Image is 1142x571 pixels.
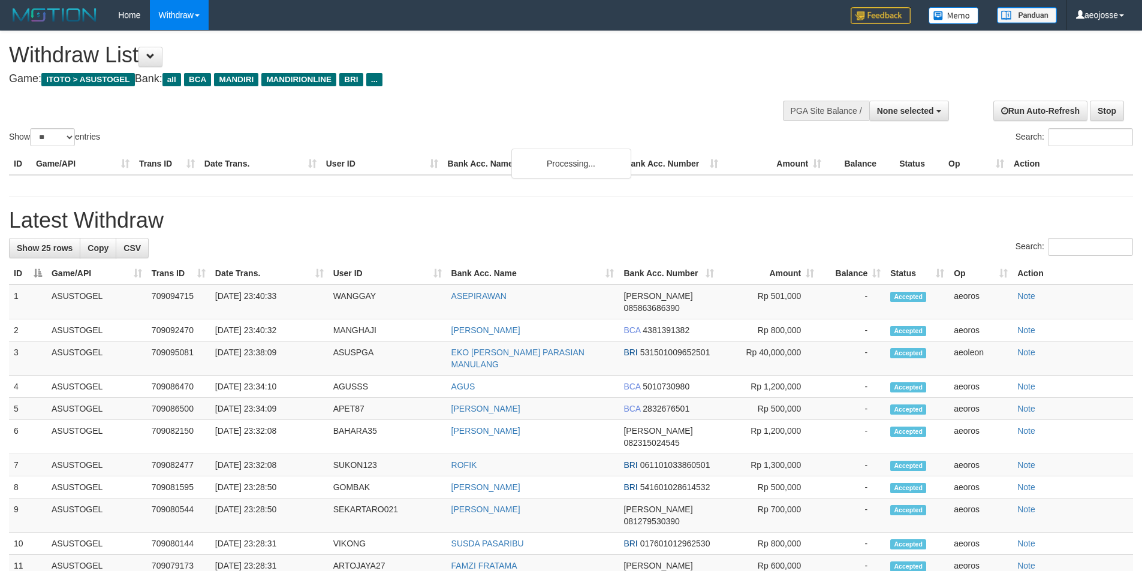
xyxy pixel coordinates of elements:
a: [PERSON_NAME] [451,482,520,492]
td: aeoros [949,376,1013,398]
input: Search: [1048,238,1133,256]
td: ASUSTOGEL [47,285,147,319]
span: Accepted [890,461,926,471]
span: Copy 081279530390 to clipboard [623,516,679,526]
a: Note [1017,382,1035,391]
label: Show entries [9,128,100,146]
a: Show 25 rows [9,238,80,258]
a: [PERSON_NAME] [451,504,520,514]
span: BCA [623,382,640,391]
span: Accepted [890,404,926,415]
td: - [819,398,885,420]
input: Search: [1048,128,1133,146]
a: Note [1017,482,1035,492]
a: Note [1017,561,1035,570]
span: [PERSON_NAME] [623,561,692,570]
td: aeoros [949,476,1013,499]
a: Note [1017,348,1035,357]
span: Copy 082315024545 to clipboard [623,438,679,448]
td: VIKONG [329,533,447,555]
span: Copy 061101033860501 to clipboard [640,460,710,470]
td: 709086470 [147,376,210,398]
span: Accepted [890,326,926,336]
th: Game/API: activate to sort column ascending [47,262,147,285]
td: ASUSTOGEL [47,342,147,376]
a: Note [1017,291,1035,301]
td: [DATE] 23:32:08 [210,454,329,476]
td: 2 [9,319,47,342]
img: Button%20Memo.svg [929,7,979,24]
span: CSV [123,243,141,253]
td: [DATE] 23:40:32 [210,319,329,342]
td: ASUSTOGEL [47,533,147,555]
a: [PERSON_NAME] [451,325,520,335]
td: Rp 40,000,000 [719,342,819,376]
td: Rp 500,000 [719,398,819,420]
td: [DATE] 23:32:08 [210,420,329,454]
td: aeoros [949,499,1013,533]
td: MANGHAJI [329,319,447,342]
span: BCA [623,404,640,413]
a: CSV [116,238,149,258]
th: Trans ID: activate to sort column ascending [147,262,210,285]
td: 7 [9,454,47,476]
span: Accepted [890,382,926,392]
a: Run Auto-Refresh [993,101,1087,121]
td: - [819,476,885,499]
td: WANGGAY [329,285,447,319]
td: 709081595 [147,476,210,499]
a: Note [1017,404,1035,413]
th: User ID: activate to sort column ascending [329,262,447,285]
td: Rp 1,200,000 [719,420,819,454]
a: SUSDA PASARIBU [451,539,524,548]
span: Accepted [890,427,926,437]
th: Amount: activate to sort column ascending [719,262,819,285]
span: Copy 5010730980 to clipboard [643,382,689,391]
td: [DATE] 23:28:31 [210,533,329,555]
th: Bank Acc. Name [443,153,620,175]
td: ASUSTOGEL [47,376,147,398]
td: AGUSSS [329,376,447,398]
td: 709095081 [147,342,210,376]
td: aeoros [949,398,1013,420]
span: BCA [184,73,211,86]
th: Action [1009,153,1133,175]
span: [PERSON_NAME] [623,504,692,514]
img: MOTION_logo.png [9,6,100,24]
td: Rp 500,000 [719,476,819,499]
th: Amount [723,153,826,175]
th: Game/API [31,153,134,175]
a: Note [1017,539,1035,548]
td: 3 [9,342,47,376]
td: ASUSTOGEL [47,420,147,454]
td: 4 [9,376,47,398]
button: None selected [869,101,949,121]
a: [PERSON_NAME] [451,426,520,436]
th: ID [9,153,31,175]
td: Rp 700,000 [719,499,819,533]
th: Op: activate to sort column ascending [949,262,1013,285]
a: Note [1017,460,1035,470]
span: [PERSON_NAME] [623,426,692,436]
th: Bank Acc. Number: activate to sort column ascending [619,262,719,285]
a: Note [1017,504,1035,514]
a: ROFIK [451,460,477,470]
td: 709080544 [147,499,210,533]
h1: Latest Withdraw [9,209,1133,232]
a: Note [1017,426,1035,436]
span: BRI [623,539,637,548]
td: - [819,342,885,376]
td: ASUSTOGEL [47,499,147,533]
td: ASUSTOGEL [47,398,147,420]
td: 709082150 [147,420,210,454]
div: Processing... [511,149,631,179]
th: Date Trans.: activate to sort column ascending [210,262,329,285]
span: Copy 4381391382 to clipboard [643,325,689,335]
td: Rp 1,200,000 [719,376,819,398]
td: 709082477 [147,454,210,476]
th: Balance [826,153,894,175]
h1: Withdraw List [9,43,749,67]
div: PGA Site Balance / [783,101,869,121]
span: None selected [877,106,934,116]
th: Trans ID [134,153,200,175]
